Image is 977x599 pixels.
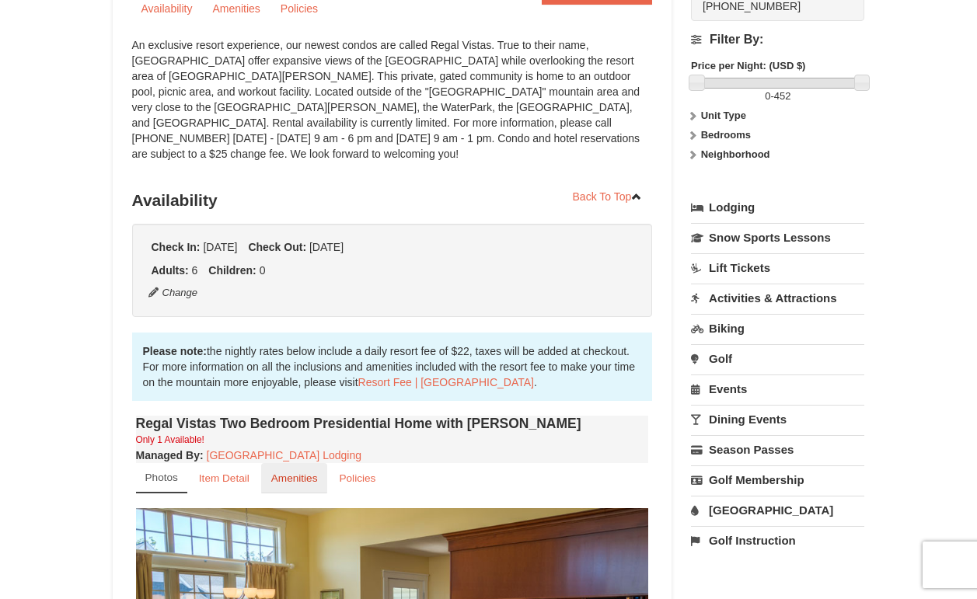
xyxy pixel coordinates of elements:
[132,185,653,216] h3: Availability
[563,185,653,208] a: Back To Top
[691,526,864,555] a: Golf Instruction
[701,129,751,141] strong: Bedrooms
[691,223,864,252] a: Snow Sports Lessons
[691,374,864,403] a: Events
[691,344,864,373] a: Golf
[136,463,187,493] a: Photos
[691,33,864,47] h4: Filter By:
[261,463,328,493] a: Amenities
[148,284,199,301] button: Change
[132,37,653,177] div: An exclusive resort experience, our newest condos are called Regal Vistas. True to their name, [G...
[765,90,770,102] span: 0
[309,241,344,253] span: [DATE]
[691,496,864,524] a: [GEOGRAPHIC_DATA]
[774,90,791,102] span: 452
[691,89,864,104] label: -
[691,314,864,343] a: Biking
[152,264,189,277] strong: Adults:
[339,472,375,484] small: Policies
[132,333,653,401] div: the nightly rates below include a daily resort fee of $22, taxes will be added at checkout. For m...
[207,449,361,461] a: [GEOGRAPHIC_DATA] Lodging
[691,60,805,71] strong: Price per Night: (USD $)
[358,376,534,388] a: Resort Fee | [GEOGRAPHIC_DATA]
[192,264,198,277] span: 6
[691,405,864,434] a: Dining Events
[271,472,318,484] small: Amenities
[143,345,207,357] strong: Please note:
[248,241,306,253] strong: Check Out:
[136,416,649,431] h4: Regal Vistas Two Bedroom Presidential Home with [PERSON_NAME]
[208,264,256,277] strong: Children:
[691,284,864,312] a: Activities & Attractions
[691,193,864,221] a: Lodging
[145,472,178,483] small: Photos
[691,435,864,464] a: Season Passes
[199,472,249,484] small: Item Detail
[152,241,201,253] strong: Check In:
[260,264,266,277] span: 0
[701,148,770,160] strong: Neighborhood
[203,241,237,253] span: [DATE]
[136,434,204,445] small: Only 1 Available!
[691,465,864,494] a: Golf Membership
[329,463,386,493] a: Policies
[136,449,200,461] span: Managed By
[691,253,864,282] a: Lift Tickets
[136,449,204,461] strong: :
[701,110,746,121] strong: Unit Type
[189,463,260,493] a: Item Detail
